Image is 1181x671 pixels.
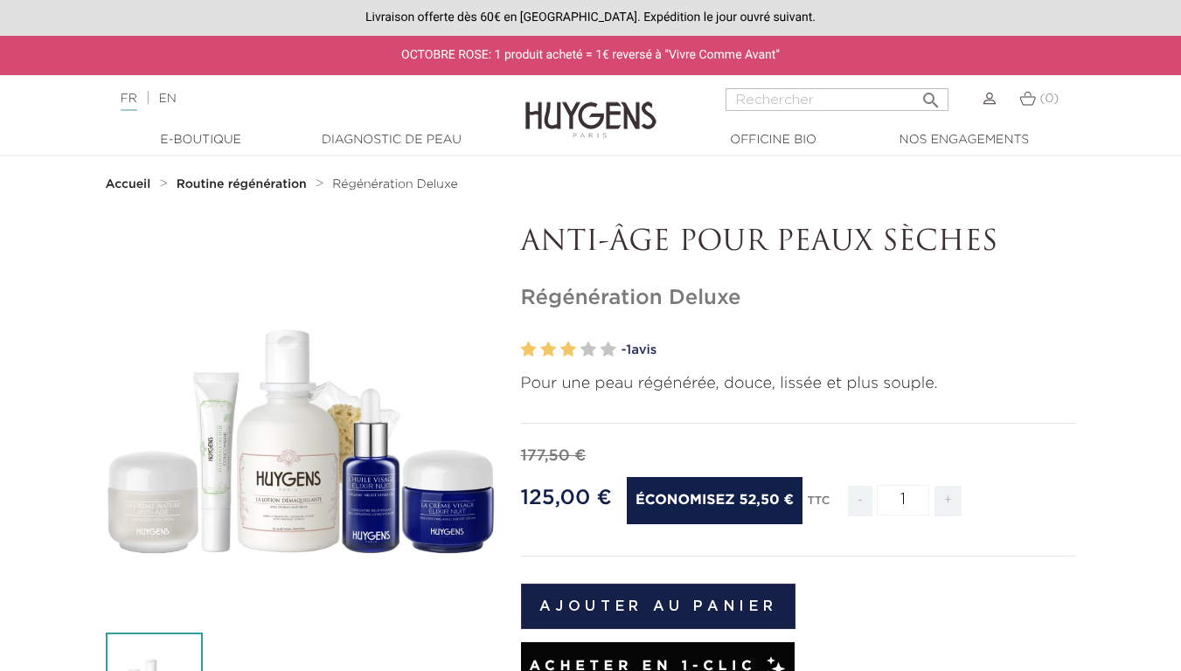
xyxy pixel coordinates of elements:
[627,477,802,524] span: Économisez 52,50 €
[934,486,962,516] span: +
[626,343,631,356] span: 1
[177,177,311,191] a: Routine régénération
[121,93,137,111] a: FR
[521,286,1076,311] h1: Régénération Deluxe
[521,488,612,508] span: 125,00 €
[877,485,929,515] input: Quantité
[686,131,861,149] a: Officine Bio
[177,178,307,190] strong: Routine régénération
[332,178,457,190] span: Régénération Deluxe
[601,337,616,363] label: 5
[521,448,587,464] span: 177,50 €
[521,337,537,363] label: 1
[304,131,479,149] a: Diagnostic de peau
[877,131,1052,149] a: Nos engagements
[112,88,479,109] div: |
[106,177,155,191] a: Accueil
[915,83,947,107] button: 
[807,482,830,529] div: TTC
[1039,93,1059,105] span: (0)
[114,131,288,149] a: E-Boutique
[622,337,1076,363] a: -1avis
[521,372,1076,396] p: Pour une peau régénérée, douce, lissée et plus souple.
[521,226,1076,259] p: ANTI-ÂGE POUR PEAUX SÈCHES
[726,88,948,111] input: Rechercher
[521,584,796,629] button: Ajouter au panier
[920,85,941,106] i: 
[540,337,556,363] label: 2
[560,337,576,363] label: 3
[848,486,872,516] span: -
[158,93,176,105] a: EN
[332,177,457,191] a: Régénération Deluxe
[525,73,656,141] img: Huygens
[106,178,151,190] strong: Accueil
[580,337,596,363] label: 4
